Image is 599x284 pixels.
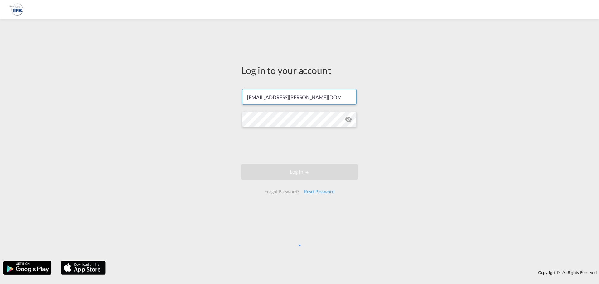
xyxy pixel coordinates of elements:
input: Enter email/phone number [242,89,357,105]
div: Log in to your account [241,64,358,77]
div: Copyright © . All Rights Reserved [109,267,599,278]
button: LOGIN [241,164,358,180]
iframe: reCAPTCHA [252,133,347,158]
div: Forgot Password? [262,186,301,197]
md-icon: icon-eye-off [345,116,352,123]
img: b628ab10256c11eeb52753acbc15d091.png [9,2,23,17]
img: google.png [2,260,52,275]
div: Reset Password [302,186,337,197]
img: apple.png [60,260,106,275]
